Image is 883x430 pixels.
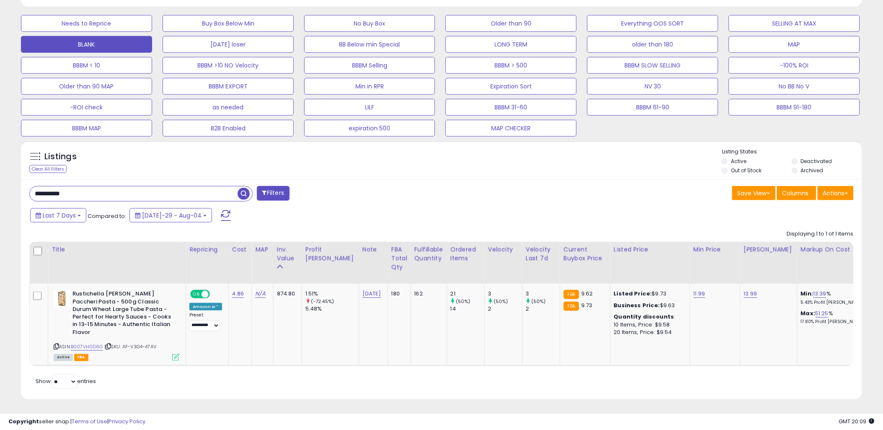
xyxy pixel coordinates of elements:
[526,245,557,263] div: Velocity Last 7d
[801,290,813,298] b: Min:
[163,36,294,53] button: [DATE] loser
[587,57,718,74] button: BBBM SLOW SELLING
[21,15,152,32] button: Needs to Reprice
[587,15,718,32] button: Everything OOS SORT
[801,167,823,174] label: Archived
[104,344,156,350] span: | SKU: AF-V3G4-47AV
[311,298,334,305] small: (-72.45%)
[8,418,145,426] div: seller snap | |
[304,57,435,74] button: BBBM Selling
[255,290,265,298] a: N/A
[801,319,870,325] p: 17.80% Profit [PERSON_NAME]
[488,305,522,313] div: 2
[36,378,96,386] span: Show: entries
[163,120,294,137] button: B2B Enabled
[729,99,860,116] button: BBBM 91-180
[614,290,652,298] b: Listed Price:
[587,99,718,116] button: BBBM 61-90
[722,148,862,156] p: Listing States:
[732,186,776,200] button: Save View
[142,211,202,220] span: [DATE]-29 - Aug-04
[363,290,381,298] a: [DATE]
[304,36,435,53] button: BB Below min Special
[304,78,435,95] button: Min in RPR
[363,245,384,254] div: Note
[30,208,86,223] button: Last 7 Days
[614,301,660,309] b: Business Price:
[189,245,225,254] div: Repricing
[729,36,860,53] button: MAP
[21,99,152,116] button: -ROI check
[526,305,560,313] div: 2
[44,151,77,163] h5: Listings
[526,290,560,298] div: 3
[813,290,827,298] a: 13.39
[564,302,579,311] small: FBA
[306,290,359,298] div: 1.51%
[451,290,484,298] div: 21
[54,290,179,360] div: ASIN:
[445,120,577,137] button: MAP CHECKER
[801,300,870,306] p: 5.43% Profit [PERSON_NAME]
[614,313,684,321] div: :
[581,301,593,309] span: 9.73
[163,15,294,32] button: Buy Box Below Min
[694,290,705,298] a: 11.99
[73,290,174,339] b: Rustichella [PERSON_NAME] Paccheri Pasta - 500g Classic Durum Wheat Large Tube Pasta - Perfect fo...
[414,290,440,298] div: 162
[445,36,577,53] button: LONG TERM
[614,290,684,298] div: $9.73
[163,99,294,116] button: as needed
[614,329,684,337] div: 20 Items, Price: $9.54
[163,78,294,95] button: BBBM EXPORT
[54,290,70,307] img: 417DUgok0yL._SL40_.jpg
[71,344,103,351] a: B007VH0D6G
[564,290,579,299] small: FBA
[694,245,737,254] div: Min Price
[72,417,107,425] a: Terms of Use
[531,298,546,305] small: (50%)
[614,302,684,309] div: $9.63
[391,245,407,272] div: FBA Total Qty
[445,15,577,32] button: Older than 90
[21,57,152,74] button: BBBM < 10
[304,15,435,32] button: No Buy Box
[494,298,508,305] small: (50%)
[801,309,816,317] b: Max:
[488,290,522,298] div: 3
[818,186,854,200] button: Actions
[8,417,39,425] strong: Copyright
[88,212,126,220] span: Compared to:
[816,309,829,318] a: 51.25
[488,245,519,254] div: Velocity
[839,417,875,425] span: 2025-08-12 20:09 GMT
[744,245,794,254] div: [PERSON_NAME]
[729,57,860,74] button: -100% ROI
[232,245,249,254] div: Cost
[451,245,481,263] div: Ordered Items
[614,313,674,321] b: Quantity discounts
[587,36,718,53] button: older than 180
[782,189,809,197] span: Columns
[445,99,577,116] button: BBBM 31-60
[189,303,222,311] div: Amazon AI *
[801,158,832,165] label: Deactivated
[306,245,355,263] div: Profit [PERSON_NAME]
[277,290,295,298] div: 874.80
[801,310,870,325] div: %
[614,245,686,254] div: Listed Price
[744,290,757,298] a: 13.99
[189,312,222,331] div: Preset:
[129,208,212,223] button: [DATE]-29 - Aug-04
[729,78,860,95] button: No BB No V
[797,242,877,284] th: The percentage added to the cost of goods (COGS) that forms the calculator for Min & Max prices.
[456,298,471,305] small: (50%)
[587,78,718,95] button: NV 30
[21,36,152,53] button: BLANK
[277,245,298,263] div: Inv. value
[163,57,294,74] button: BBBM >10 NO Velocity
[306,305,359,313] div: 5.48%
[52,245,182,254] div: Title
[801,245,873,254] div: Markup on Cost
[21,78,152,95] button: Older than 90 MAP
